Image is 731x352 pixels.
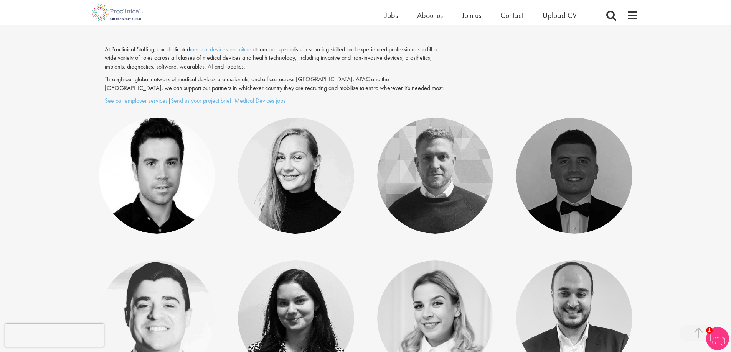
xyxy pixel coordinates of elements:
a: Upload CV [543,10,577,20]
img: Chatbot [706,327,729,350]
a: About us [417,10,443,20]
p: Through our global network of medical devices professionals, and offices across [GEOGRAPHIC_DATA]... [105,75,449,93]
span: 1 [706,327,713,334]
a: medical devices recruitment [190,45,256,53]
p: At Proclinical Staffing, our dedicated team are specialists in sourcing skilled and experienced p... [105,45,449,72]
a: Jobs [385,10,398,20]
p: | | [105,97,449,105]
a: See our employer services [105,97,168,105]
a: Medical Devices jobs [234,97,285,105]
a: Contact [500,10,523,20]
a: Join us [462,10,481,20]
iframe: reCAPTCHA [5,324,104,347]
a: Send us your project brief [171,97,231,105]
